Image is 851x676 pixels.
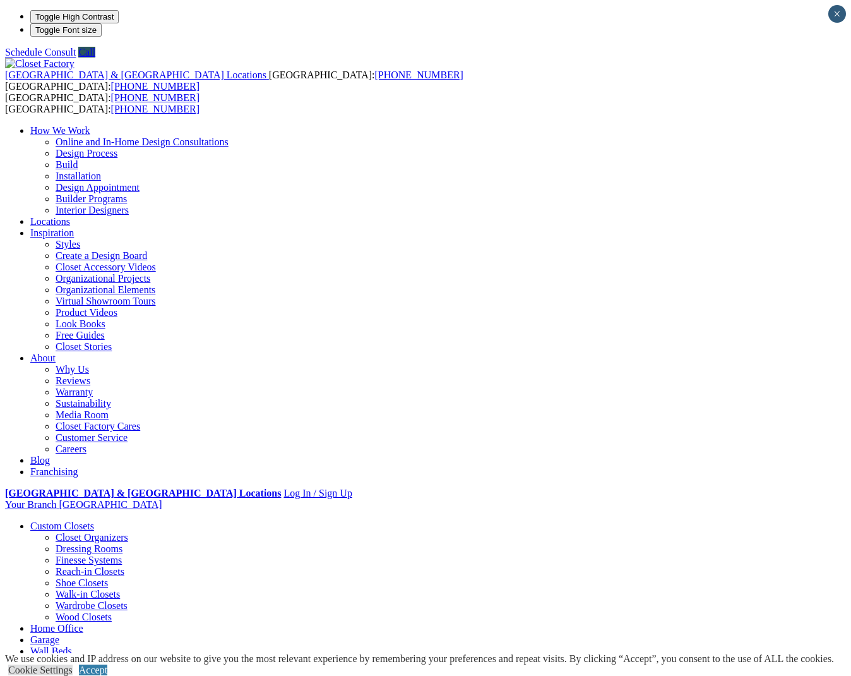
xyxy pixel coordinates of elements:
[56,318,105,329] a: Look Books
[56,284,155,295] a: Organizational Elements
[56,136,229,147] a: Online and In-Home Design Consultations
[56,273,150,284] a: Organizational Projects
[56,205,129,215] a: Interior Designers
[8,665,73,675] a: Cookie Settings
[5,488,281,498] a: [GEOGRAPHIC_DATA] & [GEOGRAPHIC_DATA] Locations
[56,398,111,409] a: Sustainability
[56,432,128,443] a: Customer Service
[56,341,112,352] a: Closet Stories
[56,171,101,181] a: Installation
[79,665,107,675] a: Accept
[30,521,94,531] a: Custom Closets
[111,104,199,114] a: [PHONE_NUMBER]
[30,455,50,466] a: Blog
[56,589,120,600] a: Walk-in Closets
[56,387,93,397] a: Warranty
[56,532,128,543] a: Closet Organizers
[111,92,199,103] a: [PHONE_NUMBER]
[30,227,74,238] a: Inspiration
[56,148,117,159] a: Design Process
[30,623,83,634] a: Home Office
[56,421,140,432] a: Closet Factory Cares
[5,92,199,114] span: [GEOGRAPHIC_DATA]: [GEOGRAPHIC_DATA]:
[56,612,112,622] a: Wood Closets
[5,499,56,510] span: Your Branch
[56,296,156,306] a: Virtual Showroom Tours
[56,577,108,588] a: Shoe Closets
[5,47,76,57] a: Schedule Consult
[35,25,97,35] span: Toggle Font size
[5,58,74,69] img: Closet Factory
[56,330,105,341] a: Free Guides
[30,10,119,23] button: Toggle High Contrast
[56,543,122,554] a: Dressing Rooms
[5,69,266,80] span: [GEOGRAPHIC_DATA] & [GEOGRAPHIC_DATA] Locations
[30,125,90,136] a: How We Work
[374,69,463,80] a: [PHONE_NUMBER]
[56,239,80,250] a: Styles
[56,555,122,565] a: Finesse Systems
[56,182,140,193] a: Design Appointment
[56,444,86,454] a: Careers
[5,69,269,80] a: [GEOGRAPHIC_DATA] & [GEOGRAPHIC_DATA] Locations
[283,488,352,498] a: Log In / Sign Up
[5,499,162,510] a: Your Branch [GEOGRAPHIC_DATA]
[30,353,56,363] a: About
[56,262,156,272] a: Closet Accessory Videos
[56,364,89,375] a: Why Us
[30,466,78,477] a: Franchising
[56,566,124,577] a: Reach-in Closets
[30,646,72,656] a: Wall Beds
[30,634,59,645] a: Garage
[5,69,463,92] span: [GEOGRAPHIC_DATA]: [GEOGRAPHIC_DATA]:
[111,81,199,92] a: [PHONE_NUMBER]
[5,653,834,665] div: We use cookies and IP address on our website to give you the most relevant experience by remember...
[78,47,95,57] a: Call
[828,5,846,23] button: Close
[35,12,114,21] span: Toggle High Contrast
[56,409,109,420] a: Media Room
[30,216,70,227] a: Locations
[56,250,147,261] a: Create a Design Board
[56,193,127,204] a: Builder Programs
[56,159,78,170] a: Build
[59,499,162,510] span: [GEOGRAPHIC_DATA]
[56,307,117,318] a: Product Videos
[56,600,128,611] a: Wardrobe Closets
[56,375,90,386] a: Reviews
[30,23,102,37] button: Toggle Font size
